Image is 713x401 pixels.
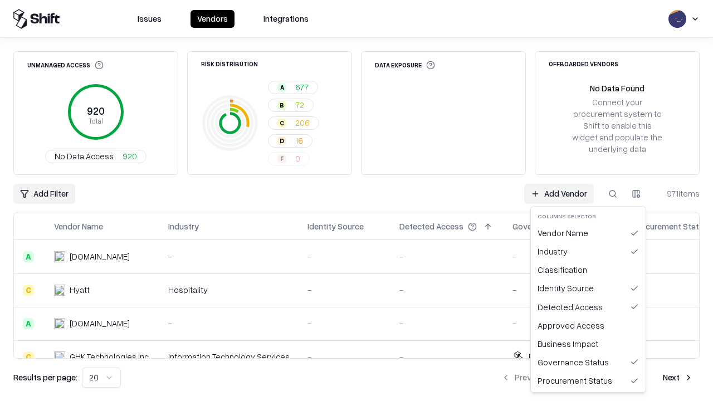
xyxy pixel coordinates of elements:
[533,335,643,353] div: Business Impact
[533,279,643,297] div: Identity Source
[533,298,643,316] div: Detected Access
[533,209,643,224] div: Columns selector
[533,242,643,261] div: Industry
[533,353,643,371] div: Governance Status
[533,316,643,335] div: Approved Access
[533,261,643,279] div: Classification
[533,224,643,242] div: Vendor Name
[533,371,643,390] div: Procurement Status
